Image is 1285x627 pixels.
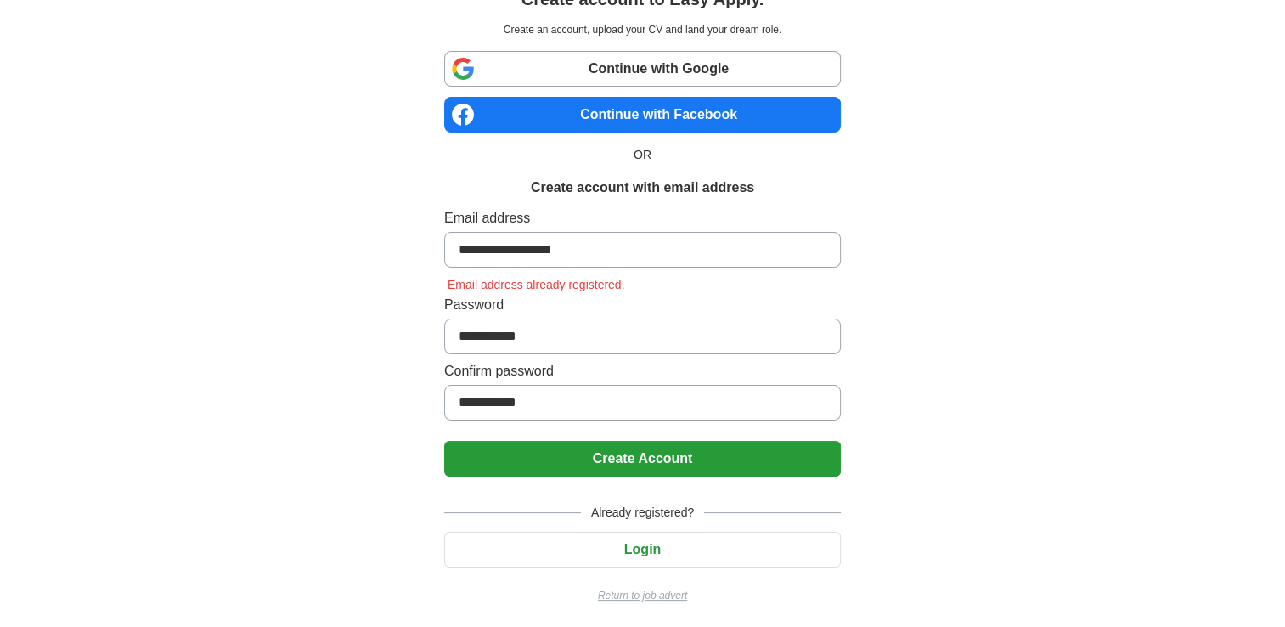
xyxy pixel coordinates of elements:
[444,278,628,291] span: Email address already registered.
[444,361,841,381] label: Confirm password
[444,295,841,315] label: Password
[448,22,837,37] p: Create an account, upload your CV and land your dream role.
[531,178,754,198] h1: Create account with email address
[444,208,841,229] label: Email address
[444,441,841,477] button: Create Account
[444,51,841,87] a: Continue with Google
[444,532,841,568] button: Login
[581,504,704,522] span: Already registered?
[444,97,841,133] a: Continue with Facebook
[623,146,662,164] span: OR
[444,542,841,556] a: Login
[444,588,841,603] a: Return to job advert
